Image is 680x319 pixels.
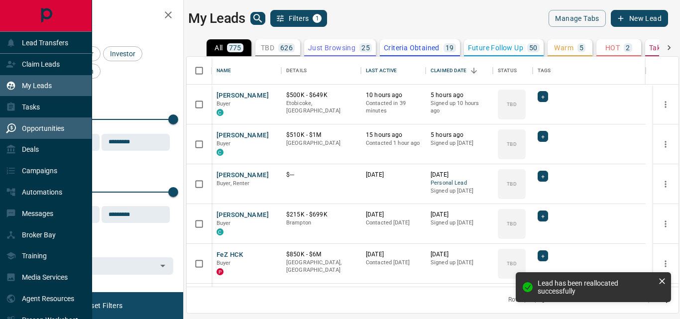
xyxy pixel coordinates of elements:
[507,101,516,108] p: TBD
[366,139,421,147] p: Contacted 1 hour ago
[538,250,548,261] div: +
[217,228,224,235] div: condos.ca
[229,44,241,51] p: 775
[538,171,548,182] div: +
[286,171,356,179] p: $---
[431,250,488,259] p: [DATE]
[361,57,426,85] div: Last Active
[366,219,421,227] p: Contacted [DATE]
[103,46,142,61] div: Investor
[658,137,673,152] button: more
[217,171,269,180] button: [PERSON_NAME]
[538,91,548,102] div: +
[281,57,361,85] div: Details
[217,268,224,275] div: property.ca
[507,220,516,227] p: TBD
[431,91,488,100] p: 5 hours ago
[541,251,545,261] span: +
[431,187,488,195] p: Signed up [DATE]
[431,100,488,115] p: Signed up 10 hours ago
[217,91,269,101] button: [PERSON_NAME]
[538,57,551,85] div: Tags
[579,44,583,51] p: 5
[217,131,269,140] button: [PERSON_NAME]
[507,260,516,267] p: TBD
[215,44,223,51] p: All
[507,140,516,148] p: TBD
[366,131,421,139] p: 15 hours ago
[467,64,481,78] button: Sort
[658,97,673,112] button: more
[605,44,620,51] p: HOT
[286,219,356,227] p: Brampton
[431,179,488,188] span: Personal Lead
[538,279,654,295] div: Lead has been reallocated successfully
[366,250,421,259] p: [DATE]
[493,57,533,85] div: Status
[217,250,243,260] button: FeZ HCK
[217,180,250,187] span: Buyer, Renter
[286,139,356,147] p: [GEOGRAPHIC_DATA]
[538,131,548,142] div: +
[217,211,269,220] button: [PERSON_NAME]
[538,211,548,221] div: +
[286,250,356,259] p: $850K - $6M
[280,44,293,51] p: 626
[554,44,573,51] p: Warm
[468,44,523,51] p: Future Follow Up
[261,44,274,51] p: TBD
[361,44,370,51] p: 25
[658,177,673,192] button: more
[366,171,421,179] p: [DATE]
[431,219,488,227] p: Signed up [DATE]
[217,140,231,147] span: Buyer
[366,259,421,267] p: Contacted [DATE]
[446,44,454,51] p: 19
[107,50,139,58] span: Investor
[308,44,355,51] p: Just Browsing
[212,57,281,85] div: Name
[314,15,321,22] span: 1
[658,216,673,231] button: more
[426,57,493,85] div: Claimed Date
[250,12,265,25] button: search button
[541,92,545,102] span: +
[286,91,356,100] p: $500K - $649K
[217,57,231,85] div: Name
[541,211,545,221] span: +
[217,101,231,107] span: Buyer
[507,180,516,188] p: TBD
[188,10,245,26] h1: My Leads
[431,57,467,85] div: Claimed Date
[286,131,356,139] p: $510K - $1M
[533,57,646,85] div: Tags
[431,139,488,147] p: Signed up [DATE]
[366,211,421,219] p: [DATE]
[76,297,129,314] button: Reset Filters
[498,57,517,85] div: Status
[366,57,397,85] div: Last Active
[217,260,231,266] span: Buyer
[286,57,307,85] div: Details
[549,10,605,27] button: Manage Tabs
[217,109,224,116] div: condos.ca
[541,171,545,181] span: +
[286,259,356,274] p: [GEOGRAPHIC_DATA], [GEOGRAPHIC_DATA]
[431,171,488,179] p: [DATE]
[286,100,356,115] p: Etobicoke, [GEOGRAPHIC_DATA]
[658,256,673,271] button: more
[217,220,231,226] span: Buyer
[529,44,538,51] p: 50
[32,10,173,22] h2: Filters
[217,149,224,156] div: condos.ca
[431,211,488,219] p: [DATE]
[508,296,550,304] p: Rows per page:
[431,259,488,267] p: Signed up [DATE]
[541,131,545,141] span: +
[270,10,328,27] button: Filters1
[366,91,421,100] p: 10 hours ago
[384,44,440,51] p: Criteria Obtained
[626,44,630,51] p: 2
[431,131,488,139] p: 5 hours ago
[156,259,170,273] button: Open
